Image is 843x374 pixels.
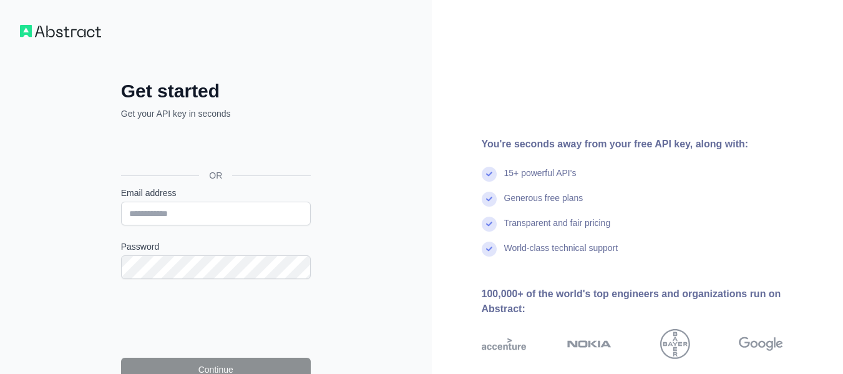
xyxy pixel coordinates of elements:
[121,187,311,199] label: Email address
[482,287,824,317] div: 100,000+ of the world's top engineers and organizations run on Abstract:
[482,192,497,207] img: check mark
[504,242,618,267] div: World-class technical support
[504,192,583,217] div: Generous free plans
[121,294,311,343] iframe: reCAPTCHA
[482,217,497,232] img: check mark
[739,329,783,359] img: google
[567,329,612,359] img: nokia
[121,240,311,253] label: Password
[660,329,690,359] img: bayer
[482,329,526,359] img: accenture
[199,169,232,182] span: OR
[121,80,311,102] h2: Get started
[504,167,577,192] div: 15+ powerful API's
[115,134,314,161] iframe: Nút Đăng nhập bằng Google
[482,167,497,182] img: check mark
[121,107,311,120] p: Get your API key in seconds
[482,137,824,152] div: You're seconds away from your free API key, along with:
[20,25,101,37] img: Workflow
[504,217,611,242] div: Transparent and fair pricing
[482,242,497,257] img: check mark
